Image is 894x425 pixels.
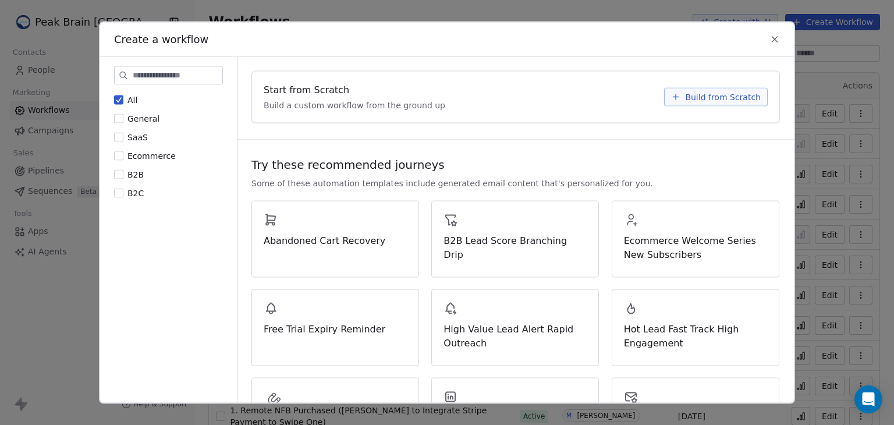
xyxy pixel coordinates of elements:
button: B2B [114,169,123,180]
span: SaaS [127,133,148,142]
span: Try these recommended journeys [251,157,445,173]
span: Ecommerce [127,151,176,161]
span: B2B Lead Score Branching Drip [444,234,587,262]
span: Some of these automation templates include generated email content that's personalized for you. [251,178,653,189]
span: Build a custom workflow from the ground up [264,100,445,111]
span: General [127,114,159,123]
span: Abandoned Cart Recovery [264,234,407,248]
span: Start from Scratch [264,83,349,97]
button: All [114,94,123,106]
span: Free Trial Expiry Reminder [264,323,407,337]
span: High Value Lead Alert Rapid Outreach [444,323,587,350]
button: Build from Scratch [664,88,768,107]
span: Ecommerce Welcome Series New Subscribers [624,234,767,262]
button: Ecommerce [114,150,123,162]
div: Open Intercom Messenger [854,385,882,413]
span: All [127,95,137,105]
button: General [114,113,123,125]
button: SaaS [114,132,123,143]
span: Build from Scratch [685,91,761,103]
span: B2C [127,189,144,198]
span: Hot Lead Fast Track High Engagement [624,323,767,350]
span: B2B [127,170,144,179]
button: B2C [114,187,123,199]
span: Create a workflow [114,32,208,47]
